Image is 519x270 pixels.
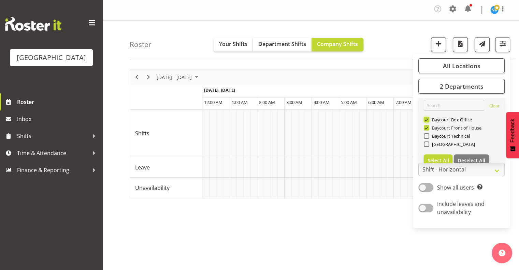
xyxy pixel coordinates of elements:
button: Department Shifts [253,38,312,51]
button: September 01 - 07, 2025 [156,73,201,81]
button: Add a new shift [431,37,446,52]
a: Clear [489,103,500,111]
span: Roster [17,97,99,107]
button: Select All [424,154,453,167]
span: All Locations [443,62,480,70]
span: Inbox [17,114,99,124]
button: Filter Shifts [495,37,510,52]
span: Baycourt Front of House [429,125,482,131]
span: Include leaves and unavailability [437,200,485,216]
span: 2:00 AM [259,99,275,105]
span: 12:00 AM [204,99,222,105]
td: Shifts resource [130,110,202,157]
span: 4:00 AM [314,99,330,105]
button: Company Shifts [312,38,363,51]
span: 3:00 AM [286,99,302,105]
div: Timeline Week of September 2, 2025 [130,70,492,198]
button: Download a PDF of the roster according to the set date range. [453,37,468,52]
span: Your Shifts [219,40,247,48]
span: Shifts [17,131,89,141]
span: 5:00 AM [341,99,357,105]
img: Rosterit website logo [5,17,61,31]
button: Previous [132,73,142,81]
span: Feedback [509,119,516,142]
span: 6:00 AM [368,99,384,105]
span: Unavailability [135,184,170,192]
span: Department Shifts [258,40,306,48]
span: 7:00 AM [395,99,412,105]
span: [DATE] - [DATE] [156,73,192,81]
span: 2 Departments [439,82,483,90]
div: [GEOGRAPHIC_DATA] [17,52,86,63]
button: Deselect All [454,154,489,167]
div: Next [143,70,154,84]
button: Next [144,73,153,81]
span: Baycourt Technical [429,133,470,139]
span: Show all users [437,184,474,191]
span: Time & Attendance [17,148,89,158]
h4: Roster [130,41,152,48]
button: Your Shifts [214,38,253,51]
button: All Locations [418,58,505,73]
input: Search [424,100,484,111]
span: Company Shifts [317,40,358,48]
span: Finance & Reporting [17,165,89,175]
span: Deselect All [458,157,485,164]
button: Send a list of all shifts for the selected filtered period to all rostered employees. [475,37,490,52]
span: [DATE], [DATE] [204,87,235,93]
span: 1:00 AM [232,99,248,105]
td: Leave resource [130,157,202,178]
img: help-xxl-2.png [499,250,505,256]
td: Unavailability resource [130,178,202,198]
span: Select All [428,157,449,164]
img: nicoel-boschman11219.jpg [490,6,499,14]
div: Previous [131,70,143,84]
button: 2 Departments [418,79,505,94]
span: [GEOGRAPHIC_DATA] [429,141,475,147]
button: Feedback - Show survey [506,112,519,158]
span: Baycourt Box Office [429,117,472,122]
span: Shifts [135,129,149,137]
span: Leave [135,163,150,171]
